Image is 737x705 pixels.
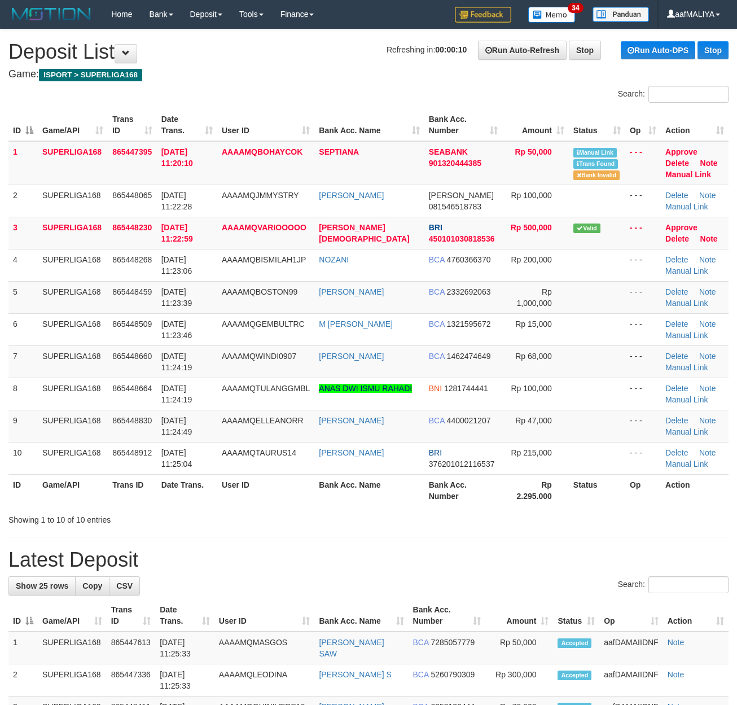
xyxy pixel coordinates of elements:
td: - - - [625,313,661,345]
td: SUPERLIGA168 [38,313,108,345]
a: [PERSON_NAME] [319,448,384,457]
span: Manually Linked [573,148,617,157]
span: AAAAMQVARIOOOOO [222,223,306,232]
th: Status [569,474,625,506]
th: ID: activate to sort column descending [8,599,38,632]
span: AAAAMQELLEANORR [222,416,304,425]
a: Note [700,159,718,168]
span: Copy 1462474649 to clipboard [447,352,491,361]
a: Manual Link [665,170,711,179]
td: 5 [8,281,38,313]
span: Bank is not match [573,170,620,180]
span: BCA [429,352,445,361]
a: Approve [665,223,697,232]
td: SUPERLIGA168 [38,345,108,378]
th: Action [661,474,729,506]
a: ANAS DWI ISMU RAHADI [319,384,412,393]
td: - - - [625,410,661,442]
a: Delete [665,159,689,168]
td: Rp 300,000 [485,664,553,697]
td: SUPERLIGA168 [38,410,108,442]
span: Rp 1,000,000 [517,287,552,308]
td: [DATE] 11:25:33 [155,664,214,697]
span: Refreshing in: [387,45,467,54]
span: Copy 901320444385 to clipboard [429,159,481,168]
td: - - - [625,345,661,378]
th: Game/API [38,474,108,506]
td: [DATE] 11:25:33 [155,632,214,664]
a: Note [700,234,718,243]
th: User ID: activate to sort column ascending [217,109,314,141]
span: Rp 68,000 [515,352,552,361]
span: Similar transaction found [573,159,618,169]
a: Show 25 rows [8,576,76,595]
span: BCA [429,319,445,329]
span: AAAAMQBOSTON99 [222,287,297,296]
span: Copy 4760366370 to clipboard [447,255,491,264]
a: [PERSON_NAME] S [319,670,391,679]
a: Manual Link [665,331,708,340]
span: BRI [429,448,442,457]
a: Copy [75,576,109,595]
span: [DATE] 11:24:19 [161,384,192,404]
a: Note [699,384,716,393]
a: Note [699,255,716,264]
span: [DATE] 11:23:06 [161,255,192,275]
span: 865447395 [112,147,152,156]
span: 865448230 [112,223,152,232]
th: ID [8,474,38,506]
td: Rp 50,000 [485,632,553,664]
a: Delete [665,416,688,425]
th: Bank Acc. Name: activate to sort column ascending [314,599,408,632]
a: Manual Link [665,395,708,404]
td: AAAAMQMASGOS [214,632,315,664]
a: M [PERSON_NAME] [319,319,393,329]
a: Stop [569,41,601,60]
td: 6 [8,313,38,345]
th: Trans ID: activate to sort column ascending [108,109,156,141]
span: AAAAMQTULANGGMBL [222,384,310,393]
span: [DATE] 11:23:39 [161,287,192,308]
a: Note [699,416,716,425]
span: Rp 200,000 [511,255,551,264]
span: BCA [413,638,429,647]
td: 8 [8,378,38,410]
span: Copy 4400021207 to clipboard [447,416,491,425]
td: SUPERLIGA168 [38,632,107,664]
td: SUPERLIGA168 [38,185,108,217]
span: Rp 15,000 [515,319,552,329]
td: 10 [8,442,38,474]
a: Run Auto-Refresh [478,41,567,60]
span: Copy 2332692063 to clipboard [447,287,491,296]
h1: Latest Deposit [8,549,729,571]
th: Game/API: activate to sort column ascending [38,109,108,141]
a: [PERSON_NAME] [319,416,384,425]
a: Note [668,638,685,647]
span: BCA [429,287,445,296]
a: Manual Link [665,459,708,468]
td: SUPERLIGA168 [38,217,108,249]
th: Bank Acc. Number: activate to sort column ascending [409,599,486,632]
span: Rp 100,000 [511,384,551,393]
span: [DATE] 11:23:46 [161,319,192,340]
th: Bank Acc. Number [424,474,503,506]
span: Rp 47,000 [515,416,552,425]
span: AAAAMQBISMILAH1JP [222,255,306,264]
td: 865447613 [107,632,155,664]
a: [PERSON_NAME] [319,191,384,200]
span: ISPORT > SUPERLIGA168 [39,69,142,81]
th: Action: activate to sort column ascending [663,599,729,632]
span: 865448065 [112,191,152,200]
span: 865448830 [112,416,152,425]
span: 865448459 [112,287,152,296]
span: [DATE] 11:24:49 [161,416,192,436]
td: - - - [625,185,661,217]
span: BRI [429,223,442,232]
span: Copy 1321595672 to clipboard [447,319,491,329]
td: 1 [8,632,38,664]
td: 9 [8,410,38,442]
td: 2 [8,185,38,217]
th: Trans ID: activate to sort column ascending [107,599,155,632]
span: [DATE] 11:22:59 [161,223,193,243]
a: SEPTIANA [319,147,359,156]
